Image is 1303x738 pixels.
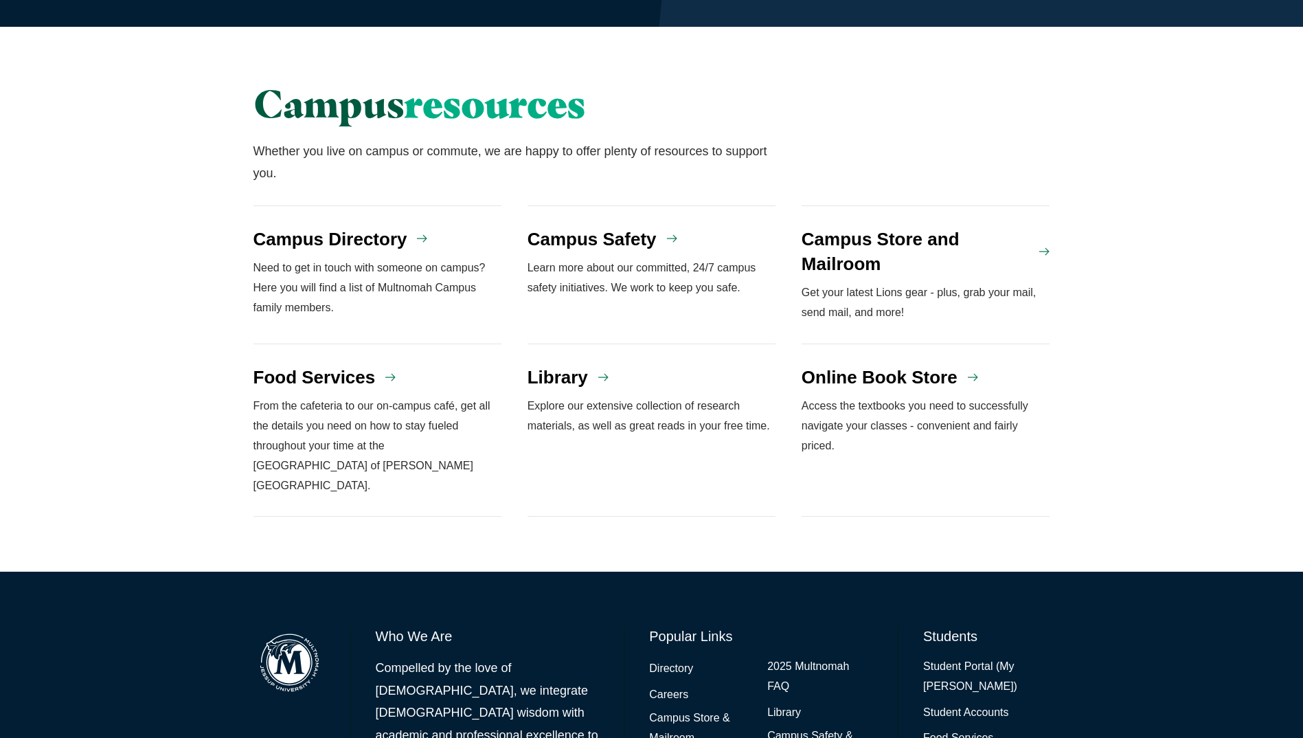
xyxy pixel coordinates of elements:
[802,344,1050,517] a: Online Book Store Access the textbooks you need to successfully navigate your classes - convenien...
[649,685,688,705] a: Careers
[802,283,1050,323] p: Get your latest Lions gear - plus, grab your mail, send mail, and more!
[528,365,588,390] h4: Library
[528,258,776,298] p: Learn more about our committed, 24/7 campus safety initiatives. We work to keep you safe.
[405,80,585,127] span: resources
[767,657,873,697] a: 2025 Multnomah FAQ
[528,227,657,251] h4: Campus Safety
[802,396,1050,456] p: Access the textbooks you need to successfully navigate your classes - convenient and fairly priced.
[253,82,776,126] h2: Campus
[923,627,1050,646] h6: Students
[253,258,502,317] p: Need to get in touch with someone on campus? Here you will find a list of Multnomah Campus family...
[376,627,600,646] h6: Who We Are
[253,205,502,344] a: Campus Directory Need to get in touch with someone on campus? Here you will find a list of Multno...
[253,344,502,517] a: Food Services From the cafeteria to our on-campus café, get all the details you need on how to st...
[802,227,1030,277] h4: Campus Store and Mailroom
[802,365,958,390] h4: Online Book Store
[923,657,1050,697] a: Student Portal (My [PERSON_NAME])
[253,627,326,699] img: Multnomah Campus of Jessup University logo
[802,205,1050,344] a: Campus Store and Mailroom Get your latest Lions gear - plus, grab your mail, send mail, and more!
[253,227,407,251] h4: Campus Directory
[767,703,801,723] a: Library
[253,396,502,495] p: From the cafeteria to our on-campus café, get all the details you need on how to stay fueled thro...
[528,205,776,344] a: Campus Safety Learn more about our committed, 24/7 campus safety initiatives. We work to keep you...
[253,144,767,180] span: Whether you live on campus or commute, we are happy to offer plenty of resources to support you.
[528,344,776,517] a: Library Explore our extensive collection of research materials, as well as great reads in your fr...
[649,659,693,679] a: Directory
[923,703,1009,723] a: Student Accounts
[253,365,376,390] h4: Food Services
[528,396,776,436] p: Explore our extensive collection of research materials, as well as great reads in your free time.
[649,627,873,646] h6: Popular Links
